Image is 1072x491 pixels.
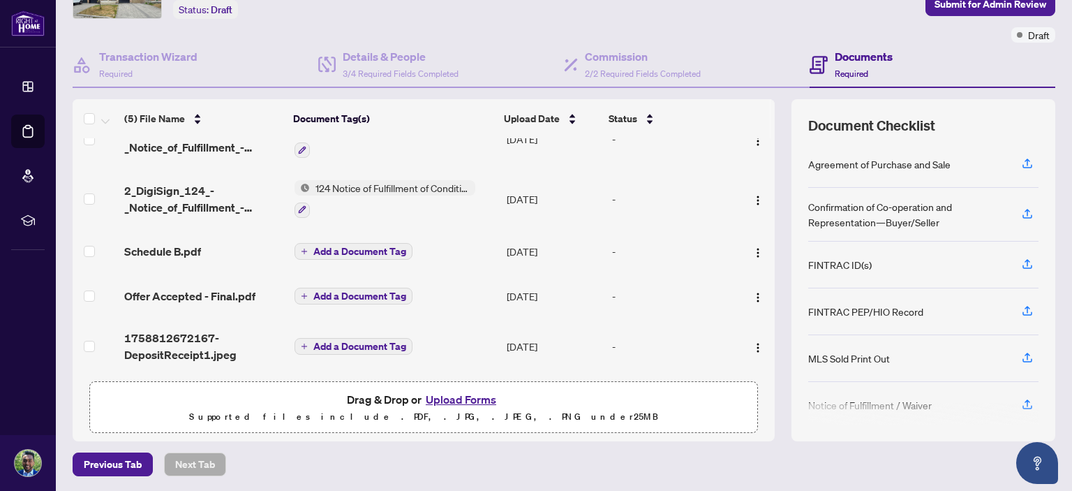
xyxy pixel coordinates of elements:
[15,450,41,476] img: Profile Icon
[99,48,198,65] h4: Transaction Wizard
[808,304,923,319] div: FINTRAC PEP/HIO Record
[310,180,475,196] span: 124 Notice of Fulfillment of Condition(s) - Agreement of Purchase and Sale
[313,291,406,301] span: Add a Document Tag
[612,244,732,259] div: -
[501,318,606,374] td: [DATE]
[752,292,764,303] img: Logo
[313,247,406,256] span: Add a Document Tag
[313,342,406,351] span: Add a Document Tag
[98,409,749,425] p: Supported files include .PDF, .JPG, .JPEG, .PNG under 25 MB
[585,68,701,79] span: 2/2 Required Fields Completed
[747,240,769,263] button: Logo
[747,128,769,150] button: Logo
[124,182,283,216] span: 2_DigiSign_124_-_Notice_of_Fulfillment_-_Financial.pdf
[501,274,606,318] td: [DATE]
[609,111,637,126] span: Status
[752,247,764,258] img: Logo
[498,99,603,138] th: Upload Date
[295,243,412,260] button: Add a Document Tag
[752,195,764,206] img: Logo
[124,288,255,305] span: Offer Accepted - Final.pdf
[295,287,412,305] button: Add a Document Tag
[288,99,498,138] th: Document Tag(s)
[164,453,226,476] button: Next Tab
[84,453,142,476] span: Previous Tab
[124,243,201,260] span: Schedule B.pdf
[301,343,308,350] span: plus
[747,335,769,358] button: Logo
[124,111,185,126] span: (5) File Name
[747,188,769,210] button: Logo
[501,109,606,169] td: [DATE]
[343,48,459,65] h4: Details & People
[747,285,769,307] button: Logo
[585,48,701,65] h4: Commission
[11,10,45,36] img: logo
[124,122,283,156] span: 1_DigiSign_124_-_Notice_of_Fulfillment_-_Inspection.pdf
[73,453,153,476] button: Previous Tab
[1028,27,1050,43] span: Draft
[808,199,1005,230] div: Confirmation of Co-operation and Representation—Buyer/Seller
[501,229,606,274] td: [DATE]
[1016,442,1058,484] button: Open asap
[752,342,764,353] img: Logo
[808,397,932,413] div: Notice of Fulfillment / Waiver
[301,293,308,300] span: plus
[90,382,757,434] span: Drag & Drop orUpload FormsSupported files include .PDF, .JPG, .JPEG, .PNG under25MB
[343,68,459,79] span: 3/4 Required Fields Completed
[808,116,935,135] span: Document Checklist
[501,169,606,229] td: [DATE]
[752,135,764,147] img: Logo
[504,111,560,126] span: Upload Date
[808,156,951,172] div: Agreement of Purchase and Sale
[295,120,475,158] button: Status Icon124 Notice of Fulfillment of Condition(s) - Agreement of Purchase and Sale
[422,390,500,409] button: Upload Forms
[612,288,732,304] div: -
[295,242,412,261] button: Add a Document Tag
[295,337,412,356] button: Add a Document Tag
[301,248,308,255] span: plus
[295,180,310,196] img: Status Icon
[612,191,732,207] div: -
[124,330,283,363] span: 1758812672167-DepositReceipt1.jpeg
[835,68,868,79] span: Required
[612,339,732,354] div: -
[295,288,412,305] button: Add a Document Tag
[612,131,732,147] div: -
[99,68,133,79] span: Required
[119,99,288,138] th: (5) File Name
[211,3,232,16] span: Draft
[808,257,872,272] div: FINTRAC ID(s)
[347,390,500,409] span: Drag & Drop or
[295,338,412,355] button: Add a Document Tag
[835,48,893,65] h4: Documents
[295,180,475,218] button: Status Icon124 Notice of Fulfillment of Condition(s) - Agreement of Purchase and Sale
[603,99,734,138] th: Status
[808,351,890,366] div: MLS Sold Print Out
